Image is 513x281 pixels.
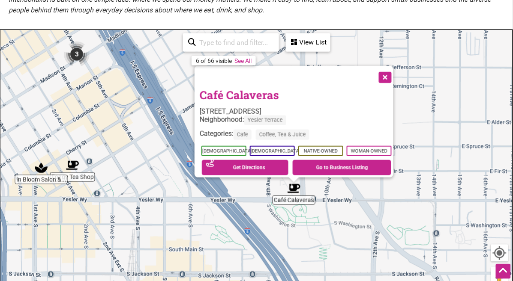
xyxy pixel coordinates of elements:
[293,160,391,175] a: Go to Business Listing
[287,34,330,50] div: View List
[60,38,93,71] div: 3
[347,146,392,156] span: Woman-Owned
[196,34,274,51] input: Type to find and filter...
[201,146,246,156] span: [DEMOGRAPHIC_DATA]-Owned
[256,130,309,139] span: Coffee, Tea & Juice
[286,33,330,52] div: See a list of the visible businesses
[200,88,279,102] a: Café Calaveras
[250,146,295,156] span: [DEMOGRAPHIC_DATA]-Owned
[298,146,343,156] span: Native-Owned
[374,66,395,87] button: Close
[200,130,393,144] div: Categories:
[234,130,252,139] span: Cafe
[200,115,393,130] div: Neighborhood:
[491,245,508,262] button: Your Location
[63,156,82,175] div: Foggy Tea Shop
[284,179,304,198] div: Café Calaveras
[496,264,511,279] div: Scroll Back to Top
[196,57,232,64] div: 6 of 66 visible
[200,107,393,115] div: [STREET_ADDRESS]
[183,33,279,52] div: Type to search and filter
[202,160,288,175] a: Get Directions
[31,158,51,178] div: In Bloom Salon & Beauty Boutique
[244,115,286,125] span: Yesler Terrace
[234,57,252,64] a: See All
